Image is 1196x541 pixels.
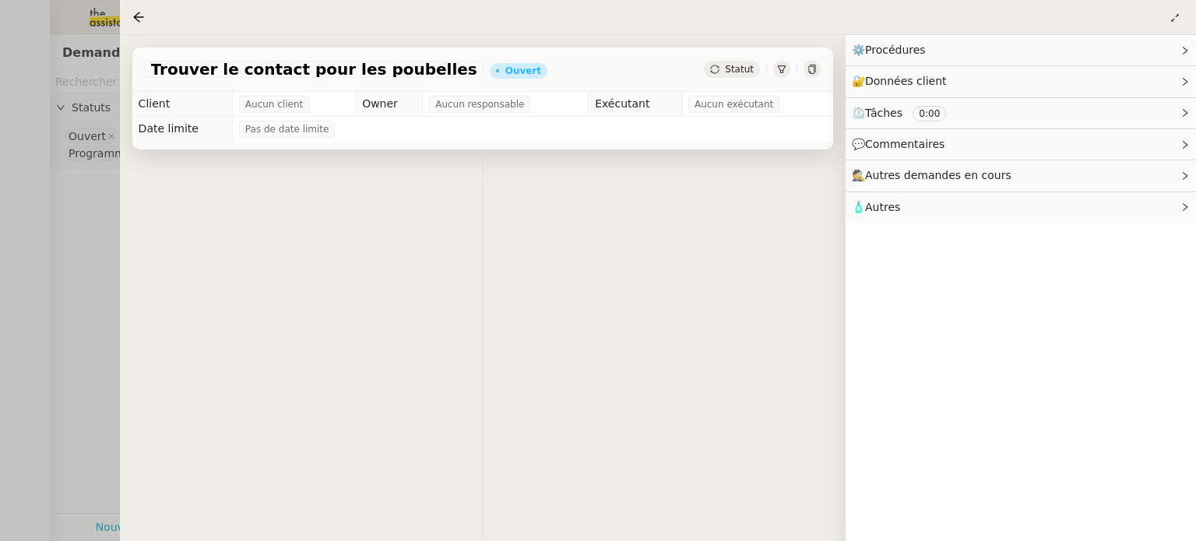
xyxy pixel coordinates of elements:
[846,98,1196,128] div: ⏲️Tâches 0:00
[865,44,926,56] span: Procédures
[865,138,944,150] span: Commentaires
[132,92,233,117] td: Client
[865,75,947,87] span: Données client
[865,201,900,213] span: Autres
[846,35,1196,65] div: ⚙️Procédures
[852,138,952,150] span: 💬
[846,66,1196,97] div: 🔐Données client
[245,121,329,137] span: Pas de date limite
[846,160,1196,191] div: 🕵️Autres demandes en cours
[589,92,682,117] td: Exécutant
[852,72,953,90] span: 🔐
[846,192,1196,223] div: 🧴Autres
[852,41,933,59] span: ⚙️
[151,61,477,77] span: Trouver le contact pour les poubelles
[852,201,900,213] span: 🧴
[435,97,524,112] span: Aucun responsable
[865,107,902,119] span: Tâches
[132,117,233,142] td: Date limite
[852,169,1018,181] span: 🕵️
[505,66,541,76] div: Ouvert
[695,97,773,112] span: Aucun exécutant
[852,107,959,119] span: ⏲️
[865,169,1011,181] span: Autres demandes en cours
[245,97,303,112] span: Aucun client
[913,106,946,121] nz-tag: 0:00
[725,64,754,75] span: Statut
[356,92,423,117] td: Owner
[846,129,1196,160] div: 💬Commentaires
